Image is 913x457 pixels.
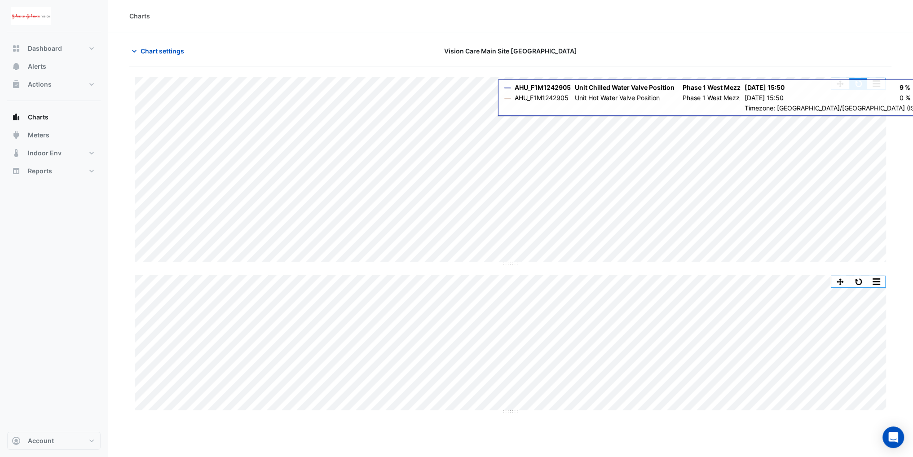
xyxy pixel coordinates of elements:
app-icon: Charts [12,113,21,122]
span: Reports [28,167,52,176]
span: Alerts [28,62,46,71]
button: Pan [831,78,849,89]
button: Chart settings [129,43,190,59]
button: Charts [7,108,101,126]
app-icon: Reports [12,167,21,176]
app-icon: Meters [12,131,21,140]
span: Actions [28,80,52,89]
button: Meters [7,126,101,144]
button: Account [7,432,101,450]
span: Meters [28,131,49,140]
button: Actions [7,75,101,93]
app-icon: Indoor Env [12,149,21,158]
button: Reset [849,276,867,287]
span: Dashboard [28,44,62,53]
button: Indoor Env [7,144,101,162]
img: Company Logo [11,7,51,25]
button: Alerts [7,57,101,75]
button: Dashboard [7,40,101,57]
button: Reports [7,162,101,180]
span: Account [28,436,54,445]
div: Open Intercom Messenger [882,426,904,448]
button: Reset [849,78,867,89]
app-icon: Actions [12,80,21,89]
span: Charts [28,113,49,122]
div: Charts [129,11,150,21]
app-icon: Dashboard [12,44,21,53]
span: Vision Care Main Site [GEOGRAPHIC_DATA] [444,46,577,56]
button: Pan [831,276,849,287]
span: Indoor Env [28,149,62,158]
span: Chart settings [141,46,184,56]
button: More Options [867,78,885,89]
app-icon: Alerts [12,62,21,71]
button: More Options [867,276,885,287]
